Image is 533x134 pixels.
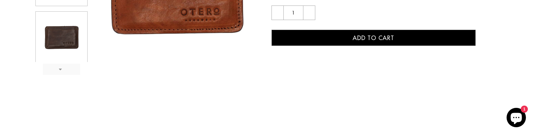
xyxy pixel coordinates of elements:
inbox-online-store-chat: Shopify online store chat [505,108,528,129]
a: Next [43,64,80,75]
span: Add to cart [353,34,394,42]
img: Minimalist Credit Card Holder [36,12,87,63]
button: Add to cart [271,30,476,46]
a: Minimalist Credit Card Holder [35,10,88,65]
